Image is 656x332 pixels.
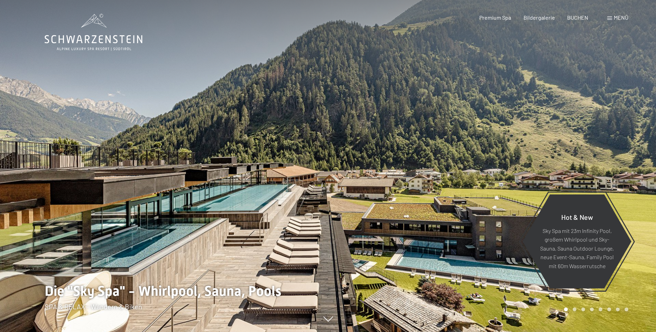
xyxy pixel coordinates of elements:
div: Carousel Page 3 [581,307,585,311]
a: Bildergalerie [524,14,555,21]
p: Sky Spa mit 23m Infinity Pool, großem Whirlpool und Sky-Sauna, Sauna Outdoor Lounge, neue Event-S... [539,226,615,270]
span: Hot & New [561,213,593,221]
div: Carousel Page 1 (Current Slide) [564,307,568,311]
div: Carousel Page 8 [625,307,628,311]
a: Hot & New Sky Spa mit 23m Infinity Pool, großem Whirlpool und Sky-Sauna, Sauna Outdoor Lounge, ne... [522,194,632,289]
div: Carousel Page 7 [616,307,620,311]
a: Premium Spa [479,14,511,21]
div: Carousel Page 5 [599,307,602,311]
div: Carousel Page 4 [590,307,594,311]
span: Menü [614,14,628,21]
a: BUCHEN [567,14,588,21]
div: Carousel Page 6 [607,307,611,311]
div: Carousel Pagination [562,307,628,311]
div: Carousel Page 2 [573,307,576,311]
